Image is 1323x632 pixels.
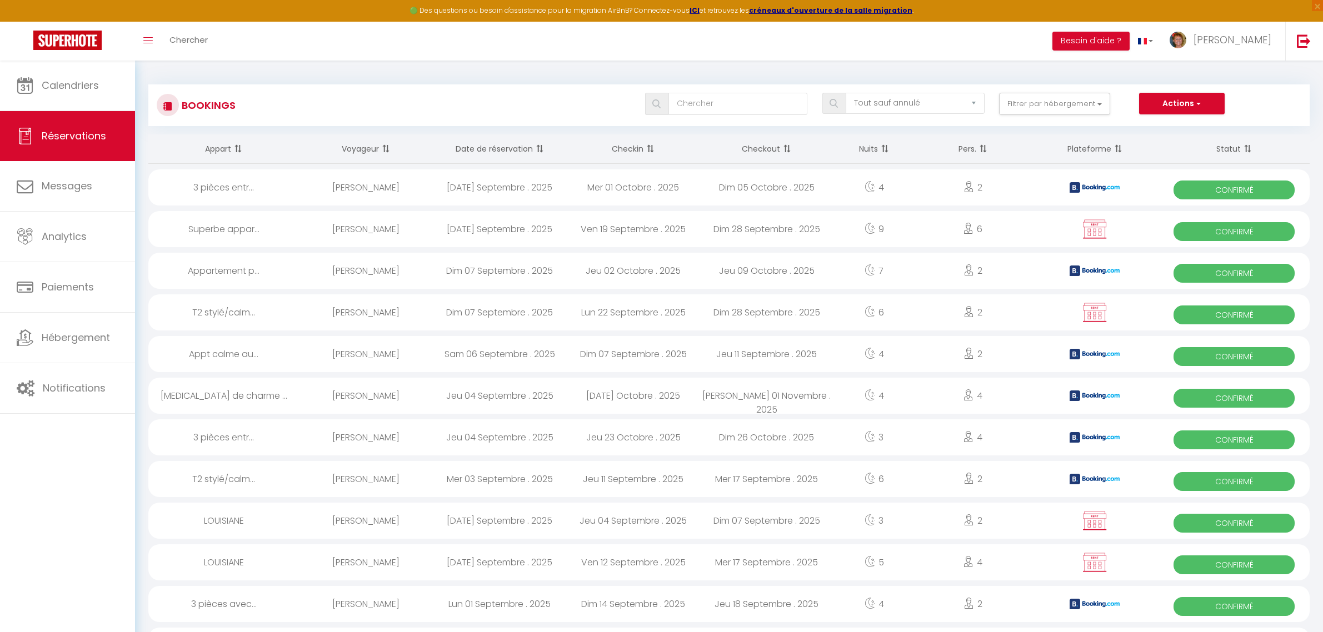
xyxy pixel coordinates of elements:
th: Sort by checkout [700,134,833,164]
a: créneaux d'ouverture de la salle migration [749,6,912,15]
span: [PERSON_NAME] [1194,33,1271,47]
span: Réservations [42,129,106,143]
img: ... [1170,32,1186,48]
th: Sort by rentals [148,134,299,164]
span: Messages [42,179,92,193]
img: Super Booking [33,31,102,50]
span: Hébergement [42,330,110,344]
th: Sort by people [915,134,1031,164]
button: Actions [1139,93,1225,115]
input: Chercher [668,93,807,115]
img: logout [1297,34,1311,48]
span: Chercher [169,34,208,46]
span: Paiements [42,280,94,294]
span: Notifications [43,381,106,395]
button: Besoin d'aide ? [1052,32,1130,51]
th: Sort by nights [833,134,915,164]
a: ICI [690,6,700,15]
th: Sort by guest [299,134,433,164]
h3: Bookings [179,93,236,118]
button: Filtrer par hébergement [999,93,1110,115]
th: Sort by checkin [566,134,700,164]
th: Sort by channel [1031,134,1159,164]
span: Calendriers [42,78,99,92]
a: Chercher [161,22,216,61]
th: Sort by status [1159,134,1310,164]
a: ... [PERSON_NAME] [1161,22,1285,61]
th: Sort by booking date [433,134,566,164]
span: Analytics [42,229,87,243]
